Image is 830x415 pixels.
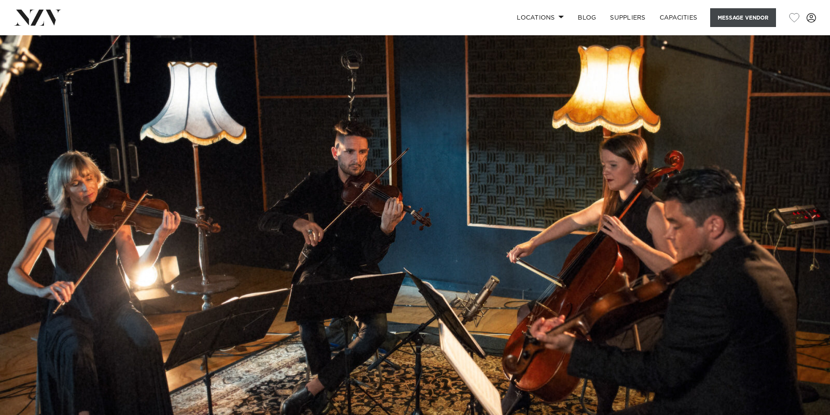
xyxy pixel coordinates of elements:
[710,8,776,27] button: Message Vendor
[603,8,652,27] a: SUPPLIERS
[510,8,571,27] a: Locations
[14,10,61,25] img: nzv-logo.png
[571,8,603,27] a: BLOG
[653,8,705,27] a: Capacities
